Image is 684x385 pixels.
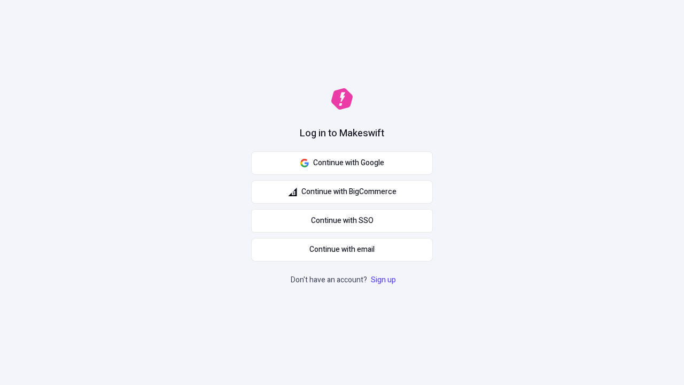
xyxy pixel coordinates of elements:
span: Continue with Google [313,157,384,169]
button: Continue with email [251,238,433,261]
a: Sign up [369,274,398,286]
button: Continue with Google [251,151,433,175]
span: Continue with BigCommerce [301,186,397,198]
button: Continue with BigCommerce [251,180,433,204]
span: Continue with email [309,244,375,256]
h1: Log in to Makeswift [300,127,384,141]
a: Continue with SSO [251,209,433,233]
p: Don't have an account? [291,274,398,286]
